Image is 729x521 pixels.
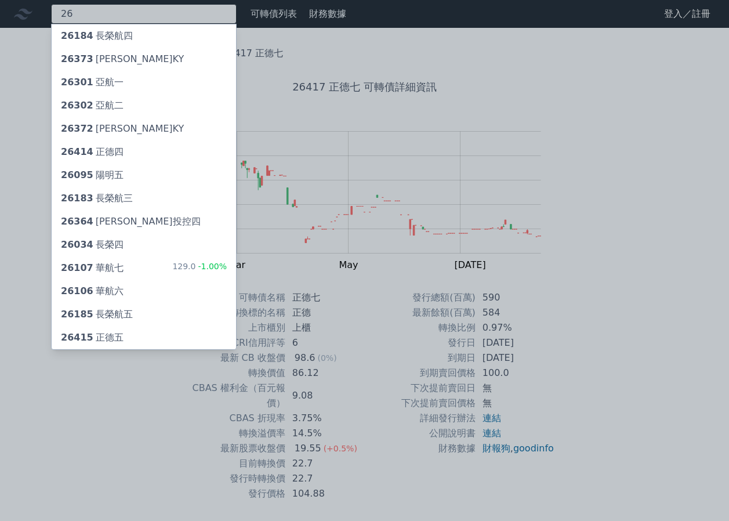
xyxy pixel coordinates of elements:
span: 26184 [61,30,93,41]
div: [PERSON_NAME]投控四 [61,215,201,229]
a: 26107華航七 129.0-1.00% [52,256,236,280]
a: 26372[PERSON_NAME]KY [52,117,236,140]
a: 26184長榮航四 [52,24,236,48]
a: 26034長榮四 [52,233,236,256]
div: 正德五 [61,331,124,345]
span: 26185 [61,309,93,320]
span: 26302 [61,100,93,111]
a: 26414正德四 [52,140,236,164]
span: 26106 [61,285,93,296]
span: 26183 [61,193,93,204]
span: 26373 [61,53,93,64]
a: 26183長榮航三 [52,187,236,210]
span: 26415 [61,332,93,343]
div: [PERSON_NAME]KY [61,122,184,136]
span: 26301 [61,77,93,88]
span: 26364 [61,216,93,227]
div: 長榮四 [61,238,124,252]
div: 陽明五 [61,168,124,182]
div: 華航七 [61,261,124,275]
div: [PERSON_NAME]KY [61,52,184,66]
div: 華航六 [61,284,124,298]
a: 26185長榮航五 [52,303,236,326]
a: 26373[PERSON_NAME]KY [52,48,236,71]
div: 長榮航四 [61,29,133,43]
a: 26364[PERSON_NAME]投控四 [52,210,236,233]
div: 正德四 [61,145,124,159]
div: 亞航一 [61,75,124,89]
span: 26372 [61,123,93,134]
div: 長榮航五 [61,307,133,321]
a: 26095陽明五 [52,164,236,187]
div: 129.0 [172,261,227,275]
span: 26107 [61,262,93,273]
span: 26414 [61,146,93,157]
span: 26034 [61,239,93,250]
span: 26095 [61,169,93,180]
div: 長榮航三 [61,191,133,205]
a: 26302亞航二 [52,94,236,117]
a: 26106華航六 [52,280,236,303]
span: -1.00% [195,262,227,271]
a: 26301亞航一 [52,71,236,94]
a: 26415正德五 [52,326,236,349]
div: 亞航二 [61,99,124,113]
